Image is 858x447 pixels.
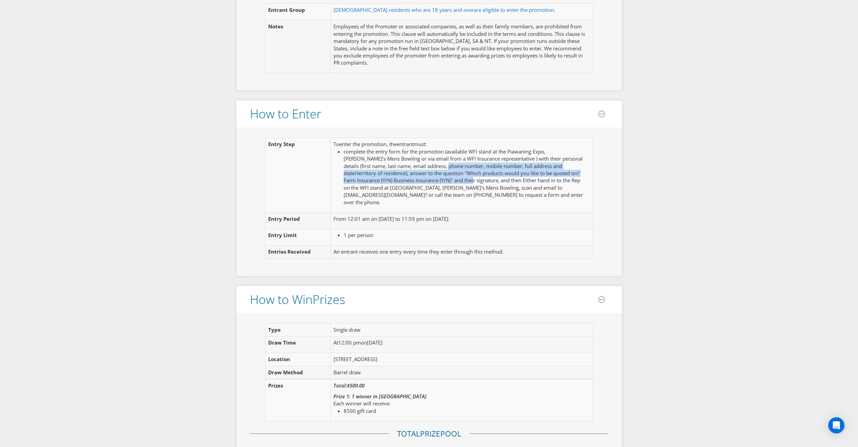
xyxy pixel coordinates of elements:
span: on [361,339,367,346]
span: entrant [397,141,414,147]
span: : [425,141,427,147]
span: Prize [420,428,440,439]
h3: How to Enter [250,107,321,121]
span: Total: [333,382,347,389]
p: From 12:01 am on [DATE] to 11:59 pm on [DATE] [333,215,584,222]
span: s [281,382,283,389]
span: [DEMOGRAPHIC_DATA] residents who are 18 years and over [333,6,474,13]
td: Type [265,323,331,336]
span: Draw Time [268,339,296,346]
td: Location [265,353,331,366]
span: are eligible to enter the promotion. [474,6,555,13]
span: Entry Limit [268,232,297,238]
span: Each winner will receive: [333,400,391,407]
span: , the [387,141,397,147]
td: Single draw [331,323,579,336]
span: $500.00 [347,382,365,389]
span: At [333,339,338,346]
td: Entries Received [265,245,331,258]
em: Prize 1: 1 winner in [GEOGRAPHIC_DATA] [333,393,426,400]
span: complete the entry form for the promotion (available WFI stand at the Piawaning Expo, [PERSON_NAM... [344,148,583,206]
span: [DATE] [367,339,382,346]
span: s [340,291,345,308]
li: 1 per person [344,232,584,239]
span: enter the promotion [339,141,387,147]
span: To [333,141,339,147]
td: Notes [265,20,331,73]
span: . [379,199,380,206]
span: 12:00 pm [338,339,361,346]
span: How to Win [250,291,312,308]
td: [STREET_ADDRESS] [331,353,579,366]
span: Entry Step [268,141,295,147]
span: Prize [312,291,340,308]
li: $500 gift card [344,407,576,415]
span: Entry Period [268,215,300,222]
span: Prize [268,382,281,389]
p: Employees of the Promoter or associated companies, as well as their family members, are prohibite... [333,23,590,67]
span: must [414,141,425,147]
div: Open Intercom Messenger [828,417,844,433]
td: Draw Method [265,366,331,379]
span: Pool [440,428,461,439]
span: Total [397,428,420,439]
td: An entrant receives one entry every time they enter through this method. [331,245,587,258]
td: Barrel draw [331,366,579,379]
span: Entrant Group [268,6,305,13]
